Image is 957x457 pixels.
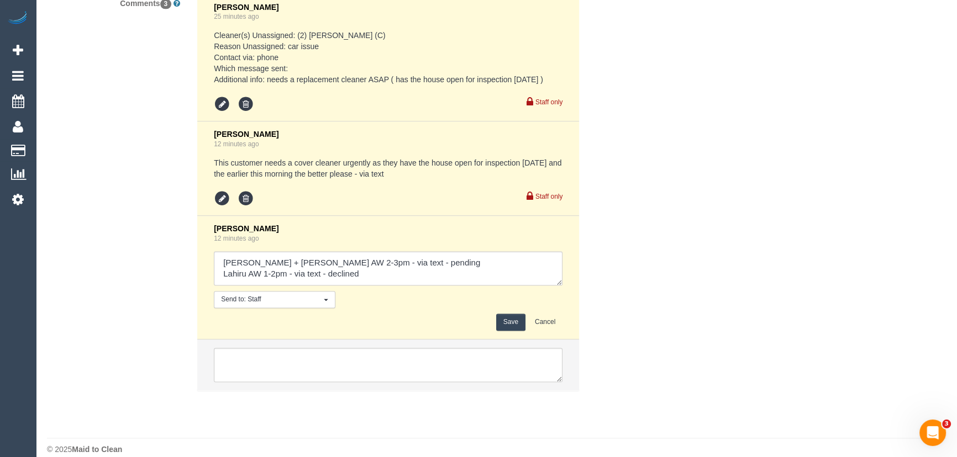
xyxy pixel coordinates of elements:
[214,224,278,233] span: [PERSON_NAME]
[214,13,259,20] a: 25 minutes ago
[47,444,946,455] div: © 2025
[7,11,29,26] img: Automaid Logo
[528,313,562,331] button: Cancel
[942,419,951,428] span: 3
[214,291,335,308] button: Send to: Staff
[535,98,562,106] small: Staff only
[214,30,562,85] pre: Cleaner(s) Unassigned: (2) [PERSON_NAME] (C) Reason Unassigned: car issue Contact via: phone Whic...
[72,445,122,454] strong: Maid to Clean
[214,235,259,242] a: 12 minutes ago
[919,419,946,446] iframe: Intercom live chat
[221,295,321,304] span: Send to: Staff
[496,313,525,331] button: Save
[214,3,278,12] span: [PERSON_NAME]
[214,130,278,139] span: [PERSON_NAME]
[214,140,259,148] a: 12 minutes ago
[214,157,562,179] pre: This customer needs a cover cleaner urgently as they have the house open for inspection [DATE] an...
[535,193,562,200] small: Staff only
